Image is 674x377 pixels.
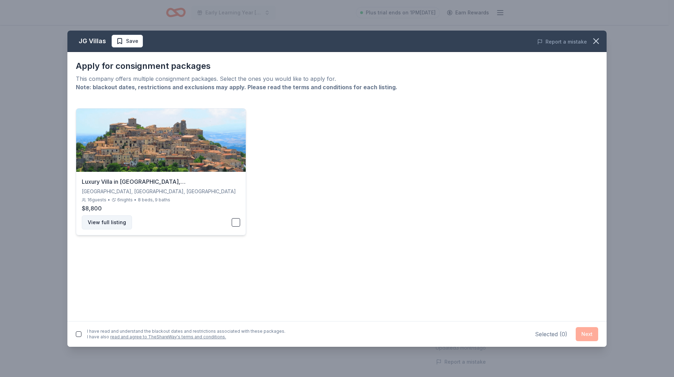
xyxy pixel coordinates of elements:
div: I have read and understand the blackout dates and restrictions associated with these packages. I ... [87,329,285,340]
div: JG Villas [79,35,106,47]
div: Note: blackout dates, restrictions and exclusions may apply. Please read the terms and conditions... [76,83,598,91]
div: 8 beds, 9 baths [138,197,170,203]
div: • [134,197,137,203]
button: View full listing [82,215,132,229]
div: Selected ( 0 ) [535,330,567,338]
div: • [108,197,110,203]
a: read and agree to TheShareWay's terms and conditions. [110,334,226,339]
button: Save [112,35,143,47]
div: Apply for consignment packages [76,60,598,72]
div: Luxury Villa in [GEOGRAPHIC_DATA], [GEOGRAPHIC_DATA] [82,177,240,186]
button: Report a mistake [537,38,587,46]
span: 16 guests [87,197,106,203]
div: This company offers multiple consignment packages. Select the ones you would like to apply for. [76,74,598,83]
div: [GEOGRAPHIC_DATA], [GEOGRAPHIC_DATA], [GEOGRAPHIC_DATA] [82,187,240,196]
span: Save [126,37,138,45]
div: $8,800 [82,204,240,213]
span: 6 nights [117,197,133,203]
img: Luxury Villa in Calabria, Italy [76,109,246,172]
